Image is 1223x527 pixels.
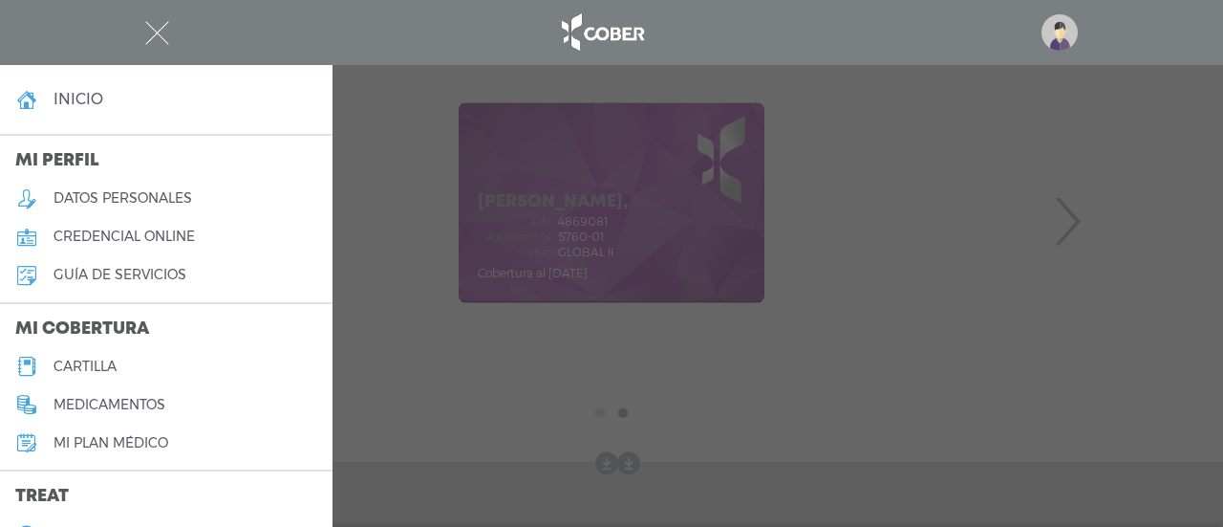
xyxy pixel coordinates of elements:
[54,229,195,245] h5: credencial online
[54,90,103,108] h4: inicio
[145,21,169,45] img: Cober_menu-close-white.svg
[54,267,186,283] h5: guía de servicios
[54,359,117,375] h5: cartilla
[1041,14,1078,51] img: profile-placeholder.svg
[54,190,192,207] h5: datos personales
[551,10,652,55] img: logo_cober_home-white.png
[54,397,165,413] h5: medicamentos
[54,435,168,451] h5: Mi plan médico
